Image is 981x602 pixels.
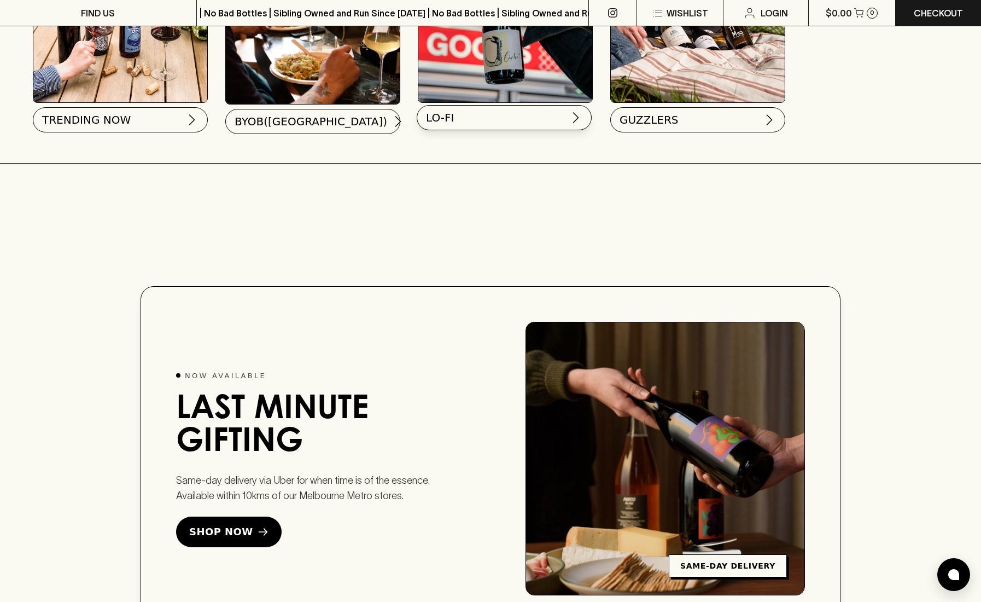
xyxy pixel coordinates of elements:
[185,113,198,126] img: chevron-right.svg
[667,7,708,20] p: Wishlist
[569,111,582,124] img: chevron-right.svg
[235,114,387,129] span: BYOB([GEOGRAPHIC_DATA])
[620,112,679,128] span: GUZZLERS
[185,371,266,381] span: NOW AVAILABLE
[42,112,131,128] span: TRENDING NOW
[525,322,805,595] a: Premium Wine Same-Day Delivery
[176,394,439,460] h2: Last Minute Gifting
[526,322,804,595] img: Premium Wine
[225,109,400,134] button: BYOB([GEOGRAPHIC_DATA])
[610,107,785,132] button: GUZZLERS
[33,107,208,132] button: TRENDING NOW
[914,7,963,20] p: Checkout
[392,115,405,128] img: chevron-right.svg
[81,7,115,20] p: FIND US
[426,110,454,125] span: LO-FI
[176,517,282,547] a: Shop Now
[948,569,959,580] img: bubble-icon
[417,105,592,130] button: LO-FI
[189,524,253,540] span: Shop Now
[763,113,776,126] img: chevron-right.svg
[761,7,788,20] p: Login
[176,473,439,503] p: Same-day delivery via Uber for when time is of the essence. Available within 10kms of our Melbour...
[680,560,775,571] span: Same-Day Delivery
[826,7,852,20] p: $0.00
[870,10,874,16] p: 0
